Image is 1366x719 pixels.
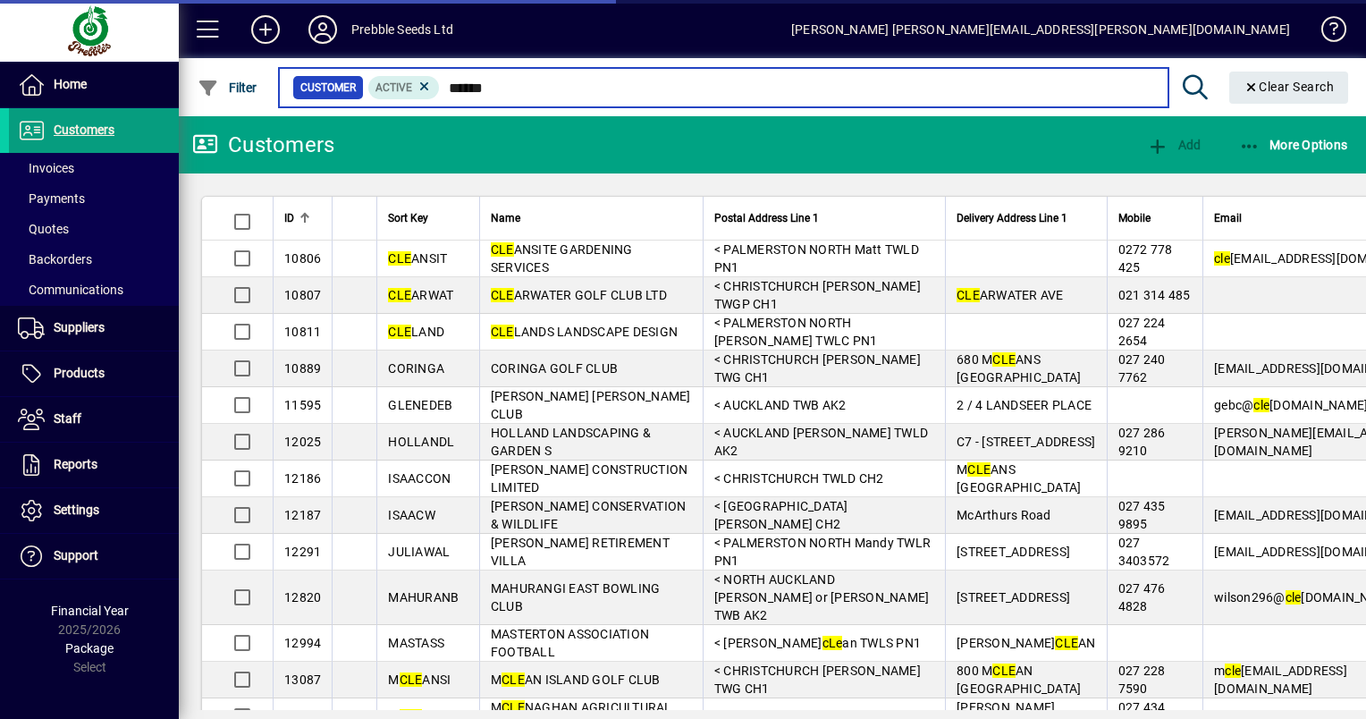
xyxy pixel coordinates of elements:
span: < CHRISTCHURCH [PERSON_NAME] TWGP CH1 [714,279,921,311]
span: 021 314 485 [1118,288,1191,302]
em: CLE [400,672,423,687]
em: CLE [491,242,514,257]
span: MAHURANB [388,590,459,605]
em: cle [1253,398,1269,412]
em: CLE [388,325,411,339]
span: 10889 [284,361,321,376]
span: More Options [1239,138,1348,152]
button: Profile [294,13,351,46]
a: Invoices [9,153,179,183]
em: CLE [502,700,525,715]
span: ANSITE GARDENING SERVICES [491,242,633,275]
a: Products [9,351,179,396]
span: C7 - [STREET_ADDRESS] [957,435,1095,449]
span: HOLLAND LANDSCAPING & GARDEN S [491,426,651,458]
div: Name [491,208,692,228]
span: < CHRISTCHURCH [PERSON_NAME] TWG CH1 [714,352,921,385]
a: Communications [9,275,179,305]
span: Invoices [18,161,74,175]
span: < CHRISTCHURCH [PERSON_NAME] TWG CH1 [714,664,921,696]
a: Reports [9,443,179,487]
span: 2 / 4 LANDSEER PLACE [957,398,1092,412]
span: [STREET_ADDRESS] [957,590,1070,605]
em: CLE [1055,636,1078,650]
span: ARWATER GOLF CLUB LTD [491,288,667,302]
span: ANSIT [388,251,447,266]
a: Knowledge Base [1308,4,1344,62]
span: Financial Year [51,604,129,618]
span: Filter [198,80,257,95]
span: < PALMERSTON NORTH Mandy TWLR PN1 [714,536,931,568]
span: Home [54,77,87,91]
span: M AN ISLAND GOLF CLUB [491,672,661,687]
a: Backorders [9,244,179,275]
button: Clear [1229,72,1349,104]
span: Email [1214,208,1242,228]
span: 10806 [284,251,321,266]
span: 027 228 7590 [1118,664,1166,696]
span: < AUCKLAND [PERSON_NAME] TWLD AK2 [714,426,928,458]
span: 10811 [284,325,321,339]
span: [PERSON_NAME] RETIREMENT VILLA [491,536,670,568]
span: m [EMAIL_ADDRESS][DOMAIN_NAME] [1214,664,1347,696]
a: Home [9,63,179,107]
span: < AUCKLAND TWB AK2 [714,398,847,412]
span: [PERSON_NAME] AN [957,636,1096,650]
mat-chip: Activation Status: Active [368,76,440,99]
span: Active [375,81,412,94]
div: ID [284,208,321,228]
div: Mobile [1118,208,1193,228]
span: MASTASS [388,636,444,650]
span: LAND [388,325,444,339]
span: M ANSI [388,672,451,687]
span: M ANS [GEOGRAPHIC_DATA] [957,462,1081,495]
span: 12025 [284,435,321,449]
em: cle [1214,251,1230,266]
span: Package [65,641,114,656]
em: CLE [491,325,514,339]
span: 12291 [284,545,321,559]
em: CLE [957,288,980,302]
span: ARWAT [388,288,453,302]
span: Postal Address Line 1 [714,208,819,228]
button: Filter [193,72,262,104]
span: HOLLANDL [388,435,454,449]
span: < PALMERSTON NORTH Matt TWLD PN1 [714,242,919,275]
span: CORINGA [388,361,444,376]
span: 11595 [284,398,321,412]
span: 12186 [284,471,321,486]
span: Mobile [1118,208,1151,228]
span: McArthurs Road [957,508,1051,522]
a: Settings [9,488,179,533]
span: [PERSON_NAME] CONSERVATION & WILDLIFE [491,499,687,531]
em: CLE [388,251,411,266]
span: [STREET_ADDRESS] [957,545,1070,559]
span: 027 476 4828 [1118,581,1166,613]
a: Suppliers [9,306,179,351]
span: MASTERTON ASSOCIATION FOOTBALL [491,627,649,659]
span: [PERSON_NAME] [PERSON_NAME] CLUB [491,389,691,421]
span: ISAACCON [388,471,451,486]
em: CLE [967,462,991,477]
button: Add [237,13,294,46]
button: Add [1143,129,1205,161]
span: 027 286 9210 [1118,426,1166,458]
span: 10807 [284,288,321,302]
span: ID [284,208,294,228]
span: Support [54,548,98,563]
span: [PERSON_NAME] CONSTRUCTION LIMITED [491,462,688,495]
span: 027 435 9895 [1118,499,1166,531]
span: < [GEOGRAPHIC_DATA] [PERSON_NAME] CH2 [714,499,848,531]
span: Delivery Address Line 1 [957,208,1067,228]
span: Products [54,366,105,380]
span: 800 M AN [GEOGRAPHIC_DATA] [957,664,1081,696]
span: Backorders [18,252,92,266]
em: cLe [822,636,843,650]
span: 027 3403572 [1118,536,1170,568]
span: ISAACW [388,508,435,522]
em: CLE [992,352,1016,367]
button: More Options [1235,129,1353,161]
span: 680 M ANS [GEOGRAPHIC_DATA] [957,352,1081,385]
span: Add [1147,138,1201,152]
span: < [PERSON_NAME] an TWLS PN1 [714,636,921,650]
